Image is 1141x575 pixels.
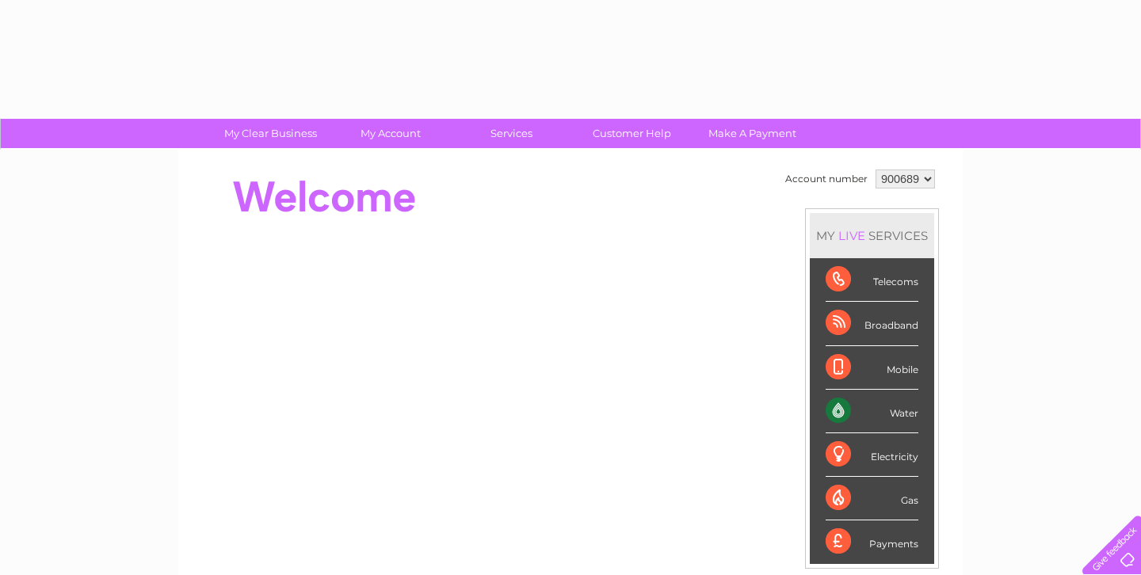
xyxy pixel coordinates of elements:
div: Telecoms [826,258,918,302]
a: Make A Payment [687,119,818,148]
a: Customer Help [567,119,697,148]
div: Water [826,390,918,433]
a: Services [446,119,577,148]
div: Electricity [826,433,918,477]
td: Account number [781,166,872,192]
div: Broadband [826,302,918,345]
div: Mobile [826,346,918,390]
div: Payments [826,520,918,563]
a: My Clear Business [205,119,336,148]
div: LIVE [835,228,868,243]
div: MY SERVICES [810,213,934,258]
div: Gas [826,477,918,520]
a: My Account [326,119,456,148]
